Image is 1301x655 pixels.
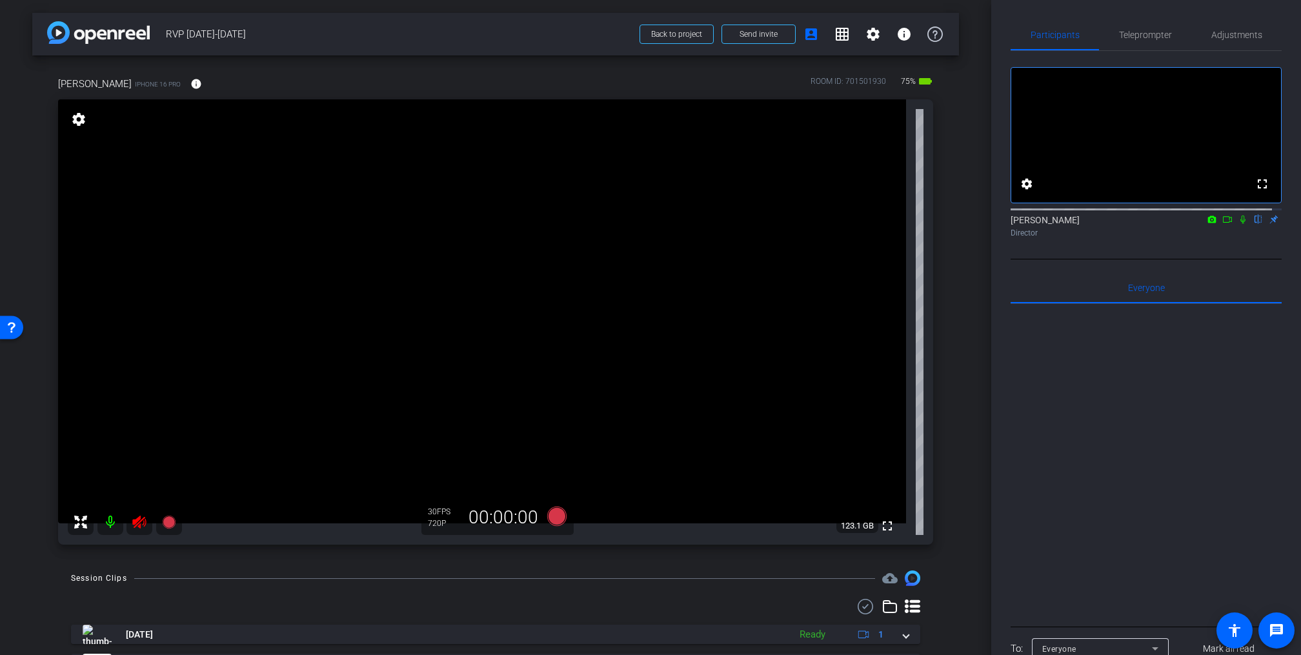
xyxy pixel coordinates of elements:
[428,518,460,529] div: 720P
[1019,176,1034,192] mat-icon: settings
[1211,30,1262,39] span: Adjustments
[83,625,112,644] img: thumb-nail
[1251,213,1266,225] mat-icon: flip
[803,26,819,42] mat-icon: account_box
[899,71,918,92] span: 75%
[1227,623,1242,638] mat-icon: accessibility
[834,26,850,42] mat-icon: grid_on
[721,25,796,44] button: Send invite
[1011,214,1282,239] div: [PERSON_NAME]
[880,518,895,534] mat-icon: fullscreen
[166,21,632,47] span: RVP [DATE]-[DATE]
[58,77,132,91] span: [PERSON_NAME]
[1255,176,1270,192] mat-icon: fullscreen
[865,26,881,42] mat-icon: settings
[190,78,202,90] mat-icon: info
[918,74,933,89] mat-icon: battery_std
[836,518,878,534] span: 123.1 GB
[882,570,898,586] span: Destinations for your clips
[651,30,702,39] span: Back to project
[905,570,920,586] img: Session clips
[793,627,832,642] div: Ready
[126,628,153,641] span: [DATE]
[740,29,778,39] span: Send invite
[1042,645,1076,654] span: Everyone
[878,628,883,641] span: 1
[1011,227,1282,239] div: Director
[71,625,920,644] mat-expansion-panel-header: thumb-nail[DATE]Ready1
[71,572,127,585] div: Session Clips
[896,26,912,42] mat-icon: info
[1031,30,1080,39] span: Participants
[47,21,150,44] img: app-logo
[437,507,450,516] span: FPS
[428,507,460,517] div: 30
[640,25,714,44] button: Back to project
[135,79,181,89] span: iPhone 16 Pro
[1269,623,1284,638] mat-icon: message
[1119,30,1172,39] span: Teleprompter
[1128,283,1165,292] span: Everyone
[70,112,88,127] mat-icon: settings
[460,507,547,529] div: 00:00:00
[882,570,898,586] mat-icon: cloud_upload
[811,76,886,94] div: ROOM ID: 701501930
